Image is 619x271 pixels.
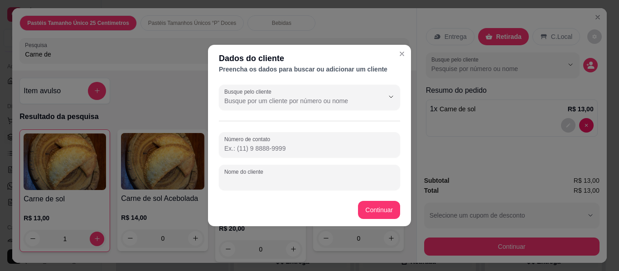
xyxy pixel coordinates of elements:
input: Número de contato [224,144,395,153]
input: Busque pelo cliente [224,96,369,105]
button: Close [395,47,409,61]
div: Dados do cliente [219,52,400,65]
label: Busque pelo cliente [224,88,275,95]
button: Show suggestions [384,90,398,104]
div: Preencha os dados para buscar ou adicionar um cliente [219,65,400,74]
label: Nome do cliente [224,168,266,176]
input: Nome do cliente [224,176,395,185]
button: Continuar [358,201,400,219]
label: Número de contato [224,135,273,143]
